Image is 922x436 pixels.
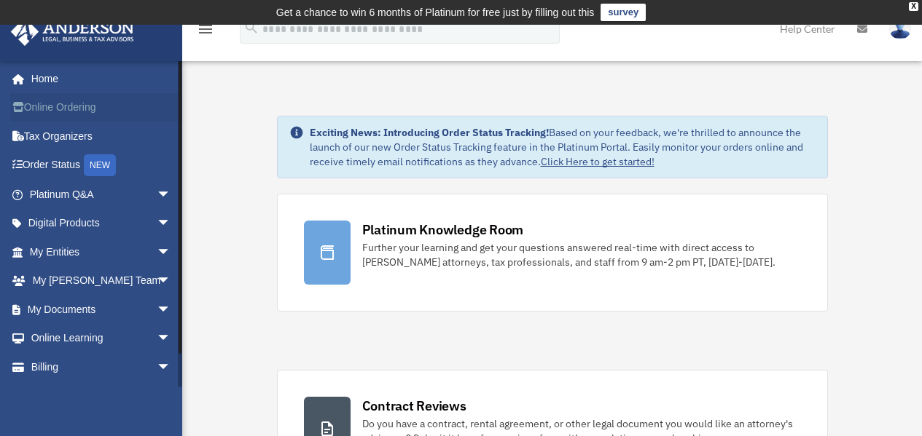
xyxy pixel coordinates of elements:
a: Online Ordering [10,93,193,122]
i: menu [197,20,214,38]
div: Platinum Knowledge Room [362,221,524,239]
a: Platinum Knowledge Room Further your learning and get your questions answered real-time with dire... [277,194,828,312]
div: NEW [84,154,116,176]
a: Platinum Q&Aarrow_drop_down [10,180,193,209]
a: menu [197,25,214,38]
span: arrow_drop_down [157,180,186,210]
a: My [PERSON_NAME] Teamarrow_drop_down [10,266,193,296]
strong: Exciting News: Introducing Order Status Tracking! [310,126,549,139]
div: Get a chance to win 6 months of Platinum for free just by filling out this [276,4,595,21]
span: arrow_drop_down [157,266,186,296]
span: arrow_drop_down [157,352,186,382]
a: Digital Productsarrow_drop_down [10,209,193,238]
a: Billingarrow_drop_down [10,352,193,381]
a: survey [601,4,646,21]
a: Order StatusNEW [10,151,193,181]
a: My Entitiesarrow_drop_down [10,237,193,266]
a: Online Learningarrow_drop_down [10,324,193,353]
div: Further your learning and get your questions answered real-time with direct access to [PERSON_NAM... [362,240,801,269]
span: arrow_drop_down [157,324,186,354]
img: User Pic [889,18,911,39]
div: Based on your feedback, we're thrilled to announce the launch of our new Order Status Tracking fe... [310,125,816,169]
div: Contract Reviews [362,397,466,415]
a: Events Calendar [10,381,193,411]
img: Anderson Advisors Platinum Portal [7,17,138,46]
span: arrow_drop_down [157,295,186,325]
a: Home [10,64,186,93]
a: My Documentsarrow_drop_down [10,295,193,324]
span: arrow_drop_down [157,209,186,239]
span: arrow_drop_down [157,237,186,267]
i: search [243,20,259,36]
div: close [909,2,918,11]
a: Tax Organizers [10,122,193,151]
a: Click Here to get started! [541,155,655,168]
